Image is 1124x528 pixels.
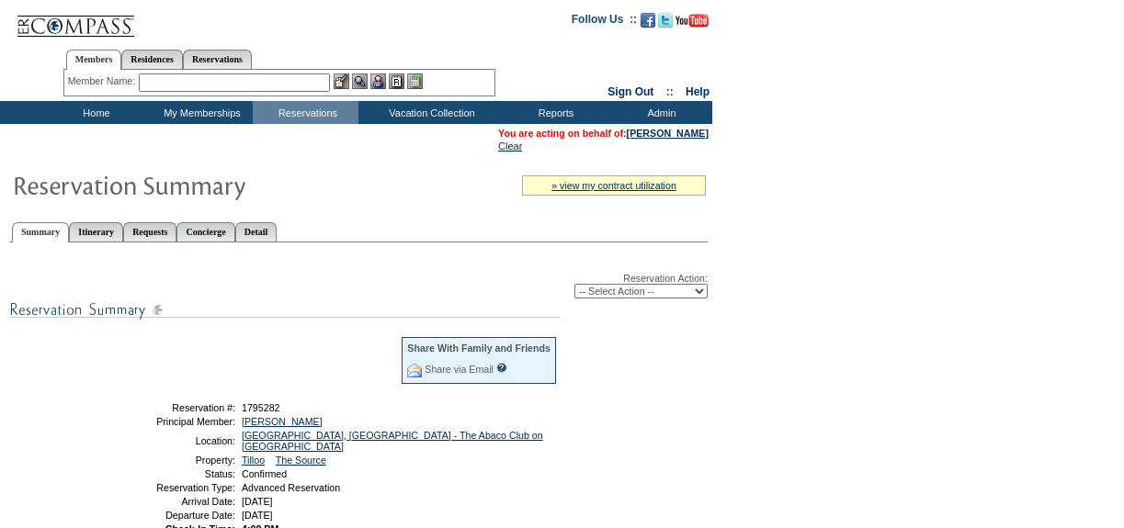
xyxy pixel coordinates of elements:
[242,482,340,493] span: Advanced Reservation
[572,11,637,33] td: Follow Us ::
[242,455,265,466] a: Tilloo
[389,73,404,89] img: Reservations
[235,222,278,242] a: Detail
[121,50,183,69] a: Residences
[496,363,507,373] input: What is this?
[242,430,543,452] a: [GEOGRAPHIC_DATA], [GEOGRAPHIC_DATA] - The Abaco Club on [GEOGRAPHIC_DATA]
[407,343,551,354] div: Share With Family and Friends
[41,101,147,124] td: Home
[334,73,349,89] img: b_edit.gif
[69,222,123,242] a: Itinerary
[104,402,235,413] td: Reservation #:
[658,13,673,28] img: Follow us on Twitter
[551,180,676,191] a: » view my contract utilization
[183,50,252,69] a: Reservations
[104,416,235,427] td: Principal Member:
[66,50,122,70] a: Members
[501,101,607,124] td: Reports
[676,18,709,29] a: Subscribe to our YouTube Channel
[676,14,709,28] img: Subscribe to our YouTube Channel
[498,140,522,152] a: Clear
[407,73,423,89] img: b_calculator.gif
[641,13,655,28] img: Become our fan on Facebook
[425,364,494,375] a: Share via Email
[686,85,710,98] a: Help
[641,18,655,29] a: Become our fan on Facebook
[104,468,235,479] td: Status:
[666,85,674,98] span: ::
[352,73,368,89] img: View
[123,222,176,242] a: Requests
[242,496,273,507] span: [DATE]
[627,128,709,139] a: [PERSON_NAME]
[242,402,280,413] span: 1795282
[607,85,653,98] a: Sign Out
[607,101,712,124] td: Admin
[242,416,323,427] a: [PERSON_NAME]
[104,510,235,521] td: Departure Date:
[242,510,273,521] span: [DATE]
[104,482,235,493] td: Reservation Type:
[370,73,386,89] img: Impersonate
[9,298,561,321] img: subTtlResSummary.gif
[104,455,235,466] td: Property:
[358,101,501,124] td: Vacation Collection
[147,101,253,124] td: My Memberships
[12,166,380,203] img: Reservaton Summary
[9,273,708,298] div: Reservation Action:
[176,222,234,242] a: Concierge
[498,128,709,139] span: You are acting on behalf of:
[104,430,235,452] td: Location:
[68,73,139,89] div: Member Name:
[104,496,235,507] td: Arrival Date:
[242,468,287,479] span: Confirmed
[253,101,358,124] td: Reservations
[12,222,69,242] a: Summary
[276,455,326,466] a: The Source
[658,18,673,29] a: Follow us on Twitter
